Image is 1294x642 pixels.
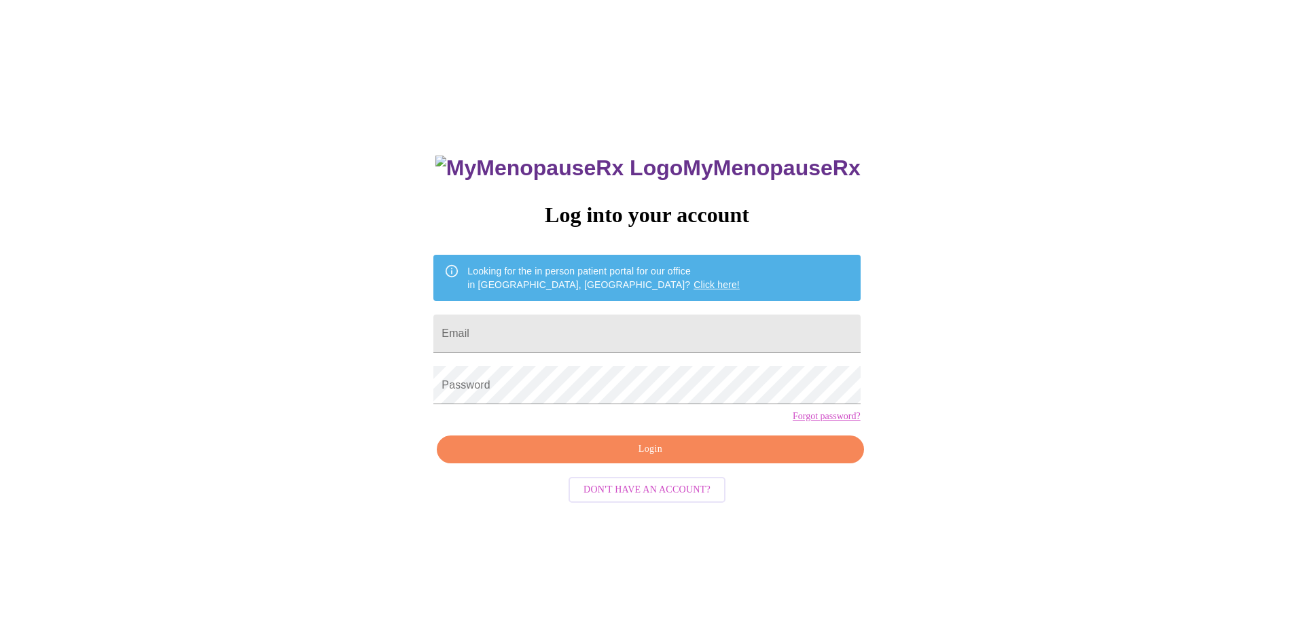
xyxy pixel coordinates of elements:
[565,482,729,494] a: Don't have an account?
[437,435,863,463] button: Login
[435,156,683,181] img: MyMenopauseRx Logo
[452,441,848,458] span: Login
[694,279,740,290] a: Click here!
[433,202,860,228] h3: Log into your account
[793,411,861,422] a: Forgot password?
[569,477,725,503] button: Don't have an account?
[435,156,861,181] h3: MyMenopauseRx
[583,482,711,499] span: Don't have an account?
[467,259,740,297] div: Looking for the in person patient portal for our office in [GEOGRAPHIC_DATA], [GEOGRAPHIC_DATA]?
